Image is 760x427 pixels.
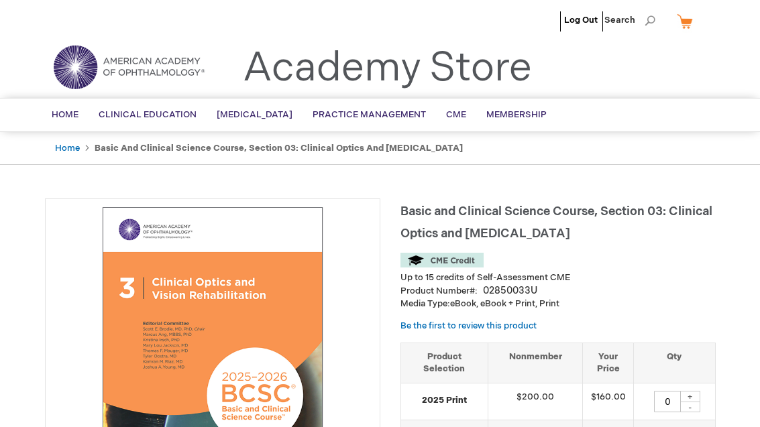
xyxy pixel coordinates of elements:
[483,284,537,298] div: 02850033U
[488,343,583,383] th: Nonmember
[401,343,488,383] th: Product Selection
[313,109,426,120] span: Practice Management
[634,343,715,383] th: Qty
[446,109,466,120] span: CME
[400,298,450,309] strong: Media Type:
[99,109,197,120] span: Clinical Education
[400,253,484,267] img: CME Credit
[488,383,583,420] td: $200.00
[400,271,716,284] li: Up to 15 credits of Self-Assessment CME
[680,402,700,412] div: -
[400,298,716,310] p: eBook, eBook + Print, Print
[564,15,598,25] a: Log Out
[217,109,292,120] span: [MEDICAL_DATA]
[583,383,634,420] td: $160.00
[55,143,80,154] a: Home
[400,204,712,241] span: Basic and Clinical Science Course, Section 03: Clinical Optics and [MEDICAL_DATA]
[604,7,655,34] span: Search
[408,394,481,407] strong: 2025 Print
[95,143,463,154] strong: Basic and Clinical Science Course, Section 03: Clinical Optics and [MEDICAL_DATA]
[400,286,478,296] strong: Product Number
[486,109,547,120] span: Membership
[400,320,537,331] a: Be the first to review this product
[680,391,700,402] div: +
[654,391,681,412] input: Qty
[583,343,634,383] th: Your Price
[243,44,532,93] a: Academy Store
[52,109,78,120] span: Home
